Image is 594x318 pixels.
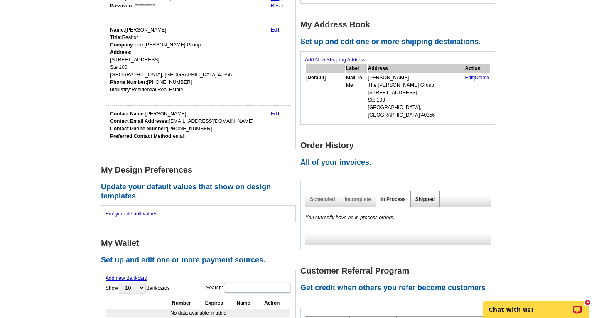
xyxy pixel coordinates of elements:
strong: Name: [110,27,125,33]
a: Add New Shipping Address [305,57,365,63]
div: Your personal details. [106,22,291,98]
a: Edit [271,27,280,33]
label: Search: [206,282,291,294]
th: Address [368,64,464,73]
h2: Set up and edit one or more shipping destinations. [300,37,500,46]
h1: My Design Preferences [101,166,300,174]
th: Action [464,64,490,73]
h1: My Wallet [101,239,300,247]
strong: Password: [110,3,135,9]
a: Edit [271,111,280,117]
strong: Contact Name: [110,111,145,117]
h2: Get credit when others you refer become customers [300,284,500,293]
td: [ ] [306,73,345,119]
a: Edit [465,75,474,81]
h1: Order History [300,141,500,150]
strong: Contact Email Addresss: [110,118,169,124]
em: You currently have no in process orders. [305,215,395,220]
a: Edit your default values [106,211,157,217]
div: [PERSON_NAME] Realtor The [PERSON_NAME] Group [STREET_ADDRESS] Ste 100 [GEOGRAPHIC_DATA], [GEOGRA... [110,26,232,93]
h2: Update your default values that show on design templates [101,183,300,201]
td: [PERSON_NAME] The [PERSON_NAME] Group [STREET_ADDRESS] Ste 100 [GEOGRAPHIC_DATA], [GEOGRAPHIC_DAT... [368,73,464,119]
a: Add new Bankcard [106,275,147,281]
h2: Set up and edit one or more payment sources. [101,256,300,265]
strong: Title: [110,34,122,40]
a: Reset [271,3,284,9]
strong: Phone Number: [110,79,147,85]
td: Mail-To-Me [346,73,367,119]
iframe: LiveChat chat widget [477,292,594,318]
strong: Industry: [110,87,131,93]
b: Default [307,75,324,81]
th: Expires [201,298,232,308]
h2: All of your invoices. [300,158,500,167]
td: | [464,73,490,119]
input: Search: [224,283,290,293]
select: ShowBankcards [119,283,145,293]
a: Scheduled [310,196,335,202]
th: Label [346,64,367,73]
div: Who should we contact regarding order issues? [106,105,291,144]
a: Delete [475,75,489,81]
div: [PERSON_NAME] [EMAIL_ADDRESS][DOMAIN_NAME] [PHONE_NUMBER] email [110,110,253,140]
h1: My Address Book [300,20,500,29]
strong: Company: [110,42,135,48]
a: Shipped [415,196,435,202]
th: Name [233,298,259,308]
th: Action [260,298,290,308]
td: No data available in table [106,309,290,317]
label: Show Bankcards [106,282,170,294]
strong: Contact Phone Number: [110,126,167,132]
a: In Process [380,196,406,202]
h1: Customer Referral Program [300,267,500,275]
strong: Preferred Contact Method: [110,133,173,139]
strong: Address: [110,49,132,55]
th: Number [168,298,200,308]
a: Incomplete [345,196,371,202]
